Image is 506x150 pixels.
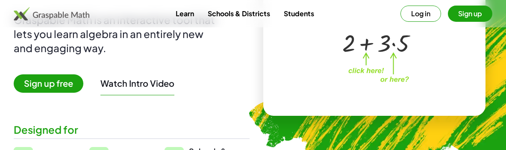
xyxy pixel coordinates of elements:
button: Watch Intro Video [100,78,174,89]
button: Log in [400,6,441,22]
a: Learn [169,6,201,21]
div: Designed for [14,123,250,137]
button: Sign up [448,6,492,22]
a: Students [277,6,321,21]
a: Schools & Districts [201,6,277,21]
span: Sign up free [14,74,83,93]
div: Graspable Math is an interactive tool that lets you learn algebra in an entirely new and engaging... [14,13,219,55]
